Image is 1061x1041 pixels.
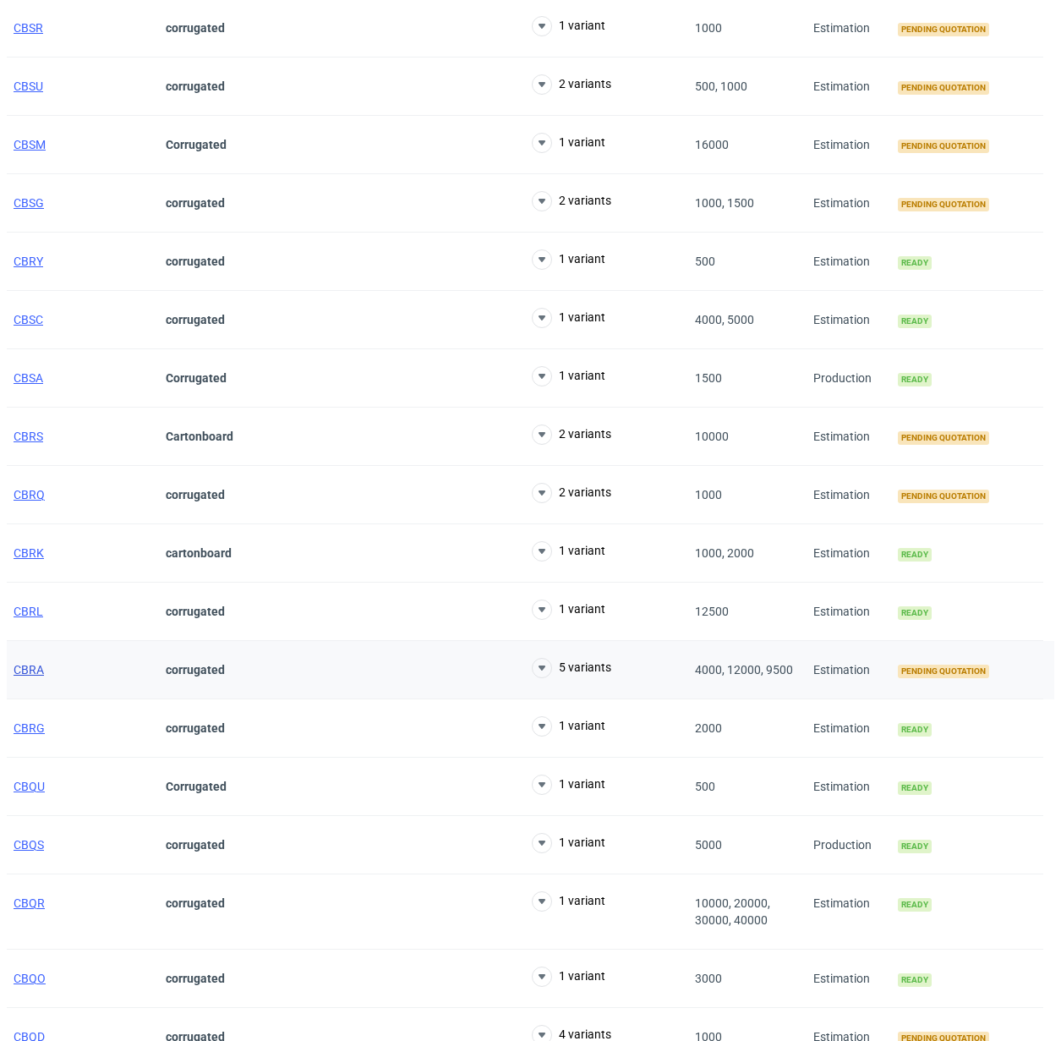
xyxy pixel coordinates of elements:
[695,255,715,268] span: 500
[532,191,611,211] button: 2 variants
[695,838,722,852] span: 5000
[898,840,932,853] span: Ready
[14,721,45,735] span: CBRG
[695,430,729,443] span: 10000
[532,483,611,503] button: 2 variants
[898,431,989,445] span: Pending quotation
[807,291,891,349] div: Estimation
[166,896,225,910] strong: corrugated
[166,313,225,326] strong: corrugated
[898,548,932,562] span: Ready
[695,663,793,677] span: 4000, 12000, 9500
[532,16,605,36] button: 1 variant
[166,838,225,852] strong: corrugated
[532,74,611,95] button: 2 variants
[695,780,715,793] span: 500
[532,658,611,678] button: 5 variants
[807,758,891,816] div: Estimation
[532,541,605,562] button: 1 variant
[807,408,891,466] div: Estimation
[695,605,729,618] span: 12500
[695,371,722,385] span: 1500
[166,546,232,560] strong: cartonboard
[807,583,891,641] div: Estimation
[14,196,44,210] span: CBSG
[166,255,225,268] strong: corrugated
[695,972,722,985] span: 3000
[807,699,891,758] div: Estimation
[807,524,891,583] div: Estimation
[14,488,45,501] span: CBRQ
[166,663,225,677] strong: corrugated
[807,641,891,699] div: Estimation
[532,249,605,270] button: 1 variant
[166,605,225,618] strong: corrugated
[14,972,46,985] a: CBQO
[898,81,989,95] span: Pending quotation
[898,140,989,153] span: Pending quotation
[532,775,605,795] button: 1 variant
[532,600,605,620] button: 1 variant
[532,833,605,853] button: 1 variant
[898,723,932,737] span: Ready
[807,58,891,116] div: Estimation
[898,606,932,620] span: Ready
[695,138,729,151] span: 16000
[532,425,611,445] button: 2 variants
[14,138,46,151] a: CBSM
[532,716,605,737] button: 1 variant
[807,466,891,524] div: Estimation
[695,21,722,35] span: 1000
[898,781,932,795] span: Ready
[166,488,225,501] strong: corrugated
[695,79,747,93] span: 500, 1000
[532,308,605,328] button: 1 variant
[532,891,605,912] button: 1 variant
[532,366,605,386] button: 1 variant
[166,138,227,151] strong: Corrugated
[166,79,225,93] strong: corrugated
[807,874,891,950] div: Estimation
[532,133,605,153] button: 1 variant
[898,373,932,386] span: Ready
[166,780,227,793] strong: Corrugated
[14,605,43,618] span: CBRL
[166,21,225,35] strong: corrugated
[166,430,233,443] strong: Cartonboard
[14,371,43,385] a: CBSA
[898,665,989,678] span: Pending quotation
[898,198,989,211] span: Pending quotation
[166,721,225,735] strong: corrugated
[14,896,45,910] span: CBQR
[807,174,891,233] div: Estimation
[807,116,891,174] div: Estimation
[695,721,722,735] span: 2000
[14,79,43,93] a: CBSU
[898,315,932,328] span: Ready
[898,898,932,912] span: Ready
[14,255,43,268] a: CBRY
[14,838,44,852] a: CBQS
[898,973,932,987] span: Ready
[166,972,225,985] strong: corrugated
[14,21,43,35] a: CBSR
[898,23,989,36] span: Pending quotation
[166,371,227,385] strong: Corrugated
[807,233,891,291] div: Estimation
[898,256,932,270] span: Ready
[14,430,43,443] a: CBRS
[14,546,44,560] a: CBRK
[14,780,45,793] a: CBQU
[166,196,225,210] strong: corrugated
[14,663,44,677] a: CBRA
[695,546,754,560] span: 1000, 2000
[695,196,754,210] span: 1000, 1500
[695,488,722,501] span: 1000
[14,313,43,326] a: CBSC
